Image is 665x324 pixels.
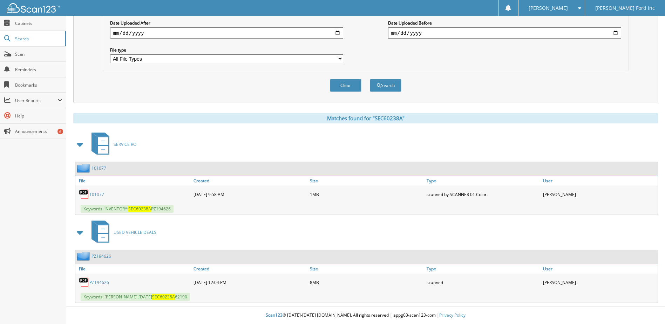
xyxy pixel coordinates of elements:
[57,129,63,134] div: 6
[128,206,151,212] span: SEC60238A
[15,36,61,42] span: Search
[81,293,190,301] span: Keywords: [PERSON_NAME] [DATE] 62190
[114,141,136,147] span: SERVICE RO
[152,294,175,300] span: SEC60238A
[370,79,401,92] button: Search
[192,264,308,274] a: Created
[79,277,89,288] img: PDF.png
[91,253,111,259] a: PZ194626
[15,97,57,103] span: User Reports
[425,275,541,289] div: scanned
[439,312,466,318] a: Privacy Policy
[89,191,104,197] a: 101077
[89,279,109,285] a: PZ194626
[308,187,425,201] div: 1MB
[15,51,62,57] span: Scan
[75,264,192,274] a: File
[541,264,658,274] a: User
[73,113,658,123] div: Matches found for "SEC60238A"
[425,176,541,185] a: Type
[308,176,425,185] a: Size
[114,229,156,235] span: USED VEHICLE DEALS
[388,27,621,39] input: end
[110,20,343,26] label: Date Uploaded After
[15,113,62,119] span: Help
[81,205,174,213] span: Keywords: INVENTORY: PZ194626
[308,275,425,289] div: 8MB
[330,79,361,92] button: Clear
[110,47,343,53] label: File type
[529,6,568,10] span: [PERSON_NAME]
[192,275,308,289] div: [DATE] 12:04 PM
[87,130,136,158] a: SERVICE RO
[87,218,156,246] a: USED VEHICLE DEALS
[425,187,541,201] div: scanned by SCANNER 01 Color
[77,252,91,261] img: folder2.png
[425,264,541,274] a: Type
[308,264,425,274] a: Size
[541,275,658,289] div: [PERSON_NAME]
[595,6,655,10] span: [PERSON_NAME] Ford Inc
[110,27,343,39] input: start
[388,20,621,26] label: Date Uploaded Before
[91,165,106,171] a: 101077
[79,189,89,200] img: PDF.png
[266,312,283,318] span: Scan123
[192,176,308,185] a: Created
[15,20,62,26] span: Cabinets
[75,176,192,185] a: File
[192,187,308,201] div: [DATE] 9:58 AM
[66,307,665,324] div: © [DATE]-[DATE] [DOMAIN_NAME]. All rights reserved | appg03-scan123-com |
[7,3,60,13] img: scan123-logo-white.svg
[541,176,658,185] a: User
[15,67,62,73] span: Reminders
[630,290,665,324] iframe: Chat Widget
[15,128,62,134] span: Announcements
[541,187,658,201] div: [PERSON_NAME]
[15,82,62,88] span: Bookmarks
[77,164,91,173] img: folder2.png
